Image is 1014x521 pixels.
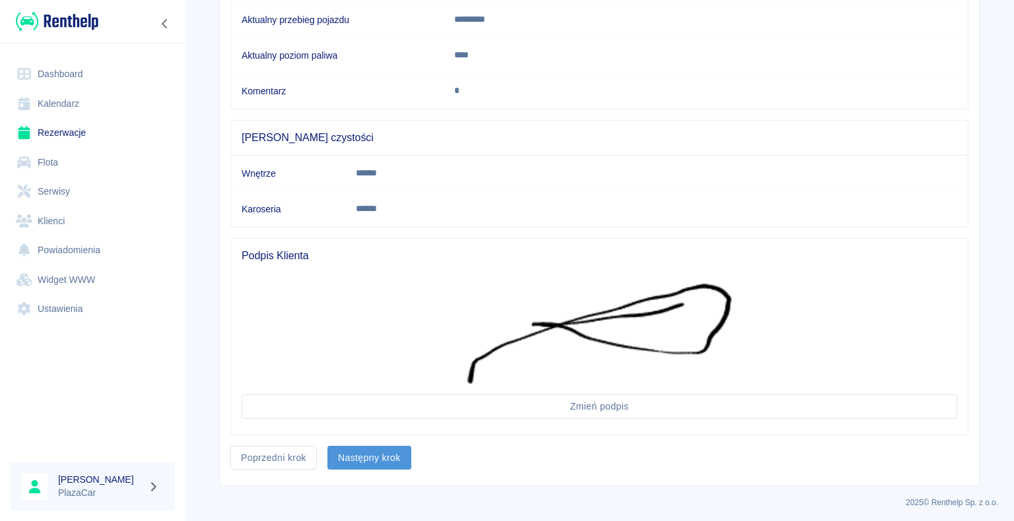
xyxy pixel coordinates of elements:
[242,13,433,26] h6: Aktualny przebieg pojazdu
[11,89,175,119] a: Kalendarz
[16,11,98,32] img: Renthelp logo
[230,446,317,470] button: Poprzedni krok
[201,497,998,508] p: 2025 © Renthelp Sp. z o.o.
[242,131,957,144] span: [PERSON_NAME] czystości
[11,177,175,206] a: Serwisy
[242,249,957,262] span: Podpis Klienta
[11,118,175,148] a: Rezerwacje
[467,284,731,384] img: Podpis
[58,473,143,486] h6: [PERSON_NAME]
[11,265,175,295] a: Widget WWW
[242,84,433,98] h6: Komentarz
[242,49,433,62] h6: Aktualny poziom paliwa
[11,11,98,32] a: Renthelp logo
[11,59,175,89] a: Dashboard
[242,394,957,419] button: Zmień podpis
[58,486,143,500] p: PlazaCar
[11,148,175,177] a: Flota
[155,15,175,32] button: Zwiń nawigację
[242,167,335,180] h6: Wnętrze
[327,446,411,470] button: Następny krok
[242,202,335,216] h6: Karoseria
[11,206,175,236] a: Klienci
[11,235,175,265] a: Powiadomienia
[11,294,175,324] a: Ustawienia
